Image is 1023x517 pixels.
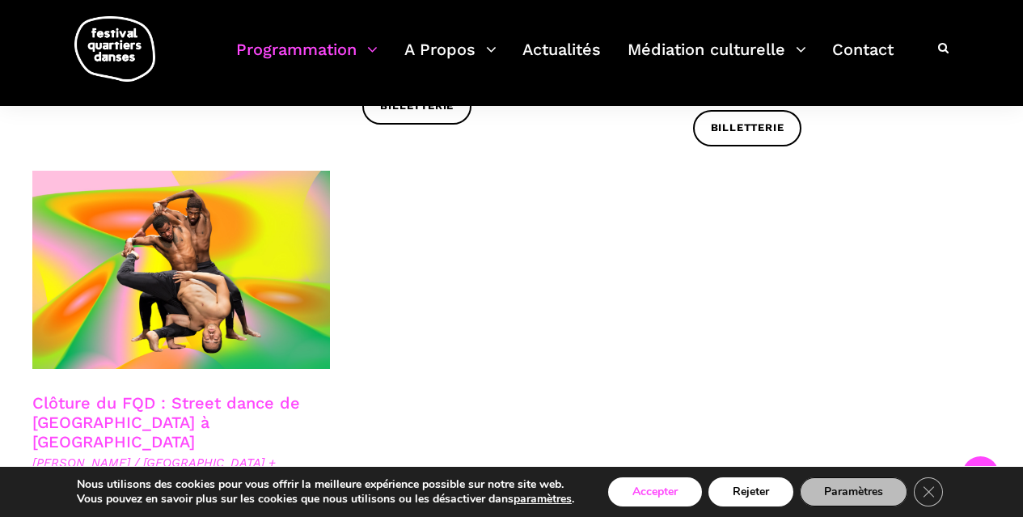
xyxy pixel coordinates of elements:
[404,36,497,83] a: A Propos
[522,36,601,83] a: Actualités
[800,477,907,506] button: Paramètres
[77,477,574,492] p: Nous utilisons des cookies pour vous offrir la meilleure expérience possible sur notre site web.
[708,477,793,506] button: Rejeter
[711,120,784,137] span: Billetterie
[74,16,155,82] img: logo-fqd-med
[362,88,471,125] a: Billetterie
[628,36,806,83] a: Médiation culturelle
[832,36,894,83] a: Contact
[914,477,943,506] button: Close GDPR Cookie Banner
[514,492,572,506] button: paramètres
[608,477,702,506] button: Accepter
[32,393,300,451] a: Clôture du FQD : Street dance de [GEOGRAPHIC_DATA] à [GEOGRAPHIC_DATA]
[236,36,378,83] a: Programmation
[32,453,330,492] span: [PERSON_NAME] / [GEOGRAPHIC_DATA] + Taminator + 7starr
[380,98,454,115] span: Billetterie
[693,110,802,146] a: Billetterie
[77,492,574,506] p: Vous pouvez en savoir plus sur les cookies que nous utilisons ou les désactiver dans .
